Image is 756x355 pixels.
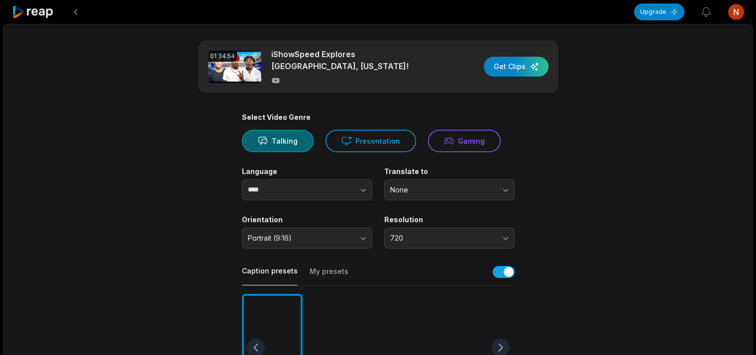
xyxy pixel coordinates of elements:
[484,57,548,77] button: Get Clips
[390,234,495,243] span: 720
[390,185,495,194] span: None
[634,3,684,20] button: Upgrade
[384,167,515,176] label: Translate to
[242,215,372,224] label: Orientation
[242,167,372,176] label: Language
[384,228,515,249] button: 720
[242,228,372,249] button: Portrait (9:16)
[208,51,237,62] div: 01:34:54
[428,130,501,152] button: Gaming
[242,130,314,152] button: Talking
[242,266,298,285] button: Caption presets
[242,113,515,122] div: Select Video Genre
[271,48,443,72] p: iShowSpeed Explores [GEOGRAPHIC_DATA], [US_STATE]!
[325,130,416,152] button: Presentation
[384,215,515,224] label: Resolution
[310,266,348,285] button: My presets
[248,234,352,243] span: Portrait (9:16)
[384,179,515,200] button: None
